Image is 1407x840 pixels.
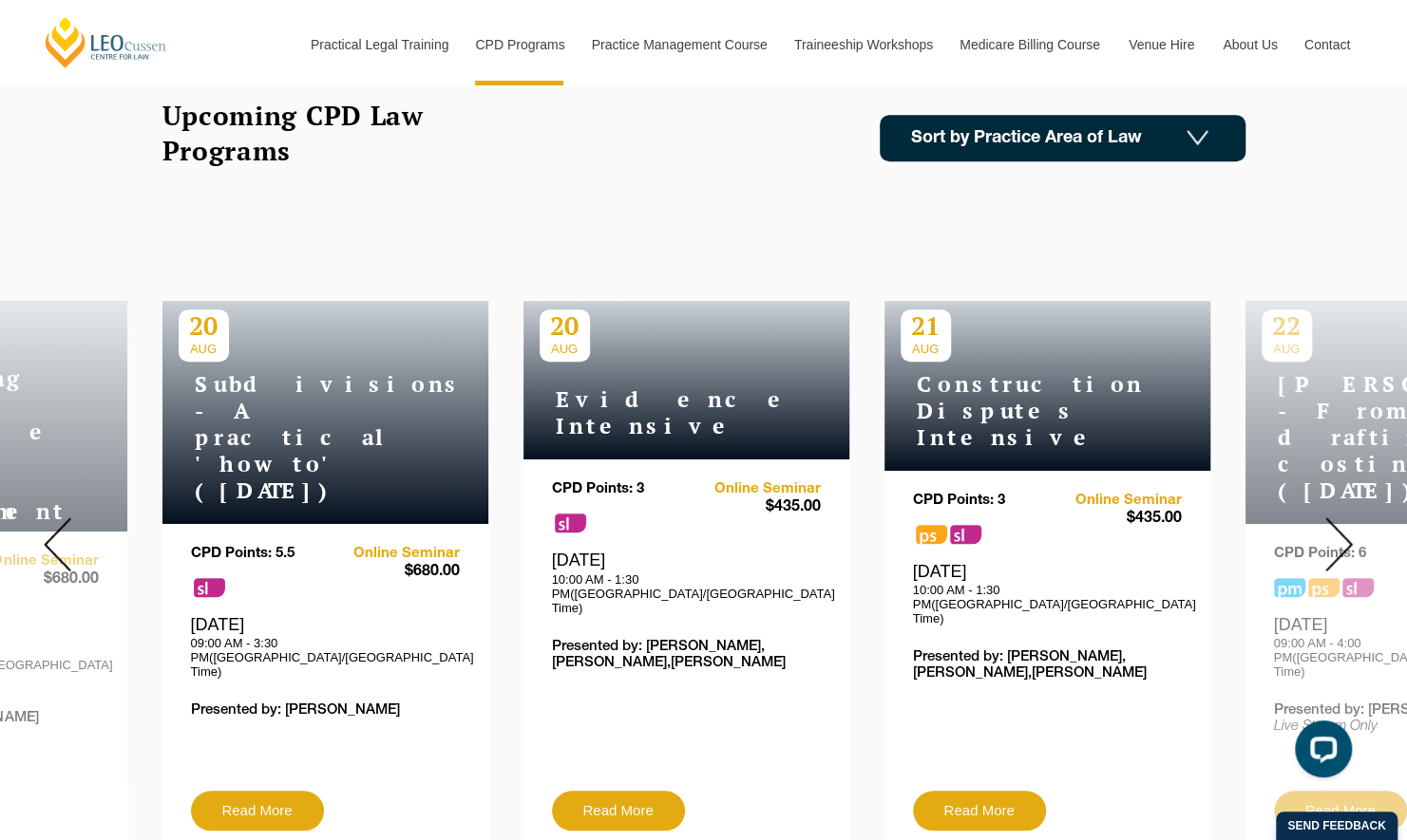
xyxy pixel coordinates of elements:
[179,371,416,504] h4: Subdivisions - A practical 'how to' ([DATE])
[162,98,471,168] h2: Upcoming CPD Law Programs
[1114,4,1208,85] a: Venue Hire
[179,309,229,342] p: 20
[901,309,951,342] p: 21
[325,562,460,582] span: $680.00
[191,636,460,679] p: 09:00 AM - 3:30 PM([GEOGRAPHIC_DATA]/[GEOGRAPHIC_DATA] Time)
[1325,517,1353,571] img: Next
[552,639,821,671] p: Presented by: [PERSON_NAME],[PERSON_NAME],[PERSON_NAME]
[191,614,460,679] div: [DATE]
[44,517,71,571] img: Prev
[191,546,326,562] p: CPD Points: 5.5
[1208,4,1290,85] a: About Us
[325,546,460,562] a: Online Seminar
[945,4,1114,85] a: Medicare Billing Course
[1047,509,1182,529] span: $435.00
[194,578,225,597] span: sl
[540,386,777,439] h4: Evidence Intensive
[555,513,586,532] span: sl
[461,4,577,85] a: CPD Programs
[191,702,460,719] p: Presented by: [PERSON_NAME]
[950,525,981,544] span: sl
[780,4,945,85] a: Traineeship Workshops
[901,371,1138,451] h4: Construction Disputes Intensive
[1187,130,1208,146] img: Icon
[1047,493,1182,509] a: Online Seminar
[686,481,821,497] a: Online Seminar
[552,481,687,497] p: CPD Points: 3
[686,497,821,517] span: $435.00
[1280,713,1359,793] iframe: LiveChat chat widget
[179,342,229,356] span: AUG
[552,572,821,615] p: 10:00 AM - 1:30 PM([GEOGRAPHIC_DATA]/[GEOGRAPHIC_DATA] Time)
[901,342,951,356] span: AUG
[296,4,462,85] a: Practical Legal Training
[916,525,947,544] span: ps
[913,583,1182,625] p: 10:00 AM - 1:30 PM([GEOGRAPHIC_DATA]/[GEOGRAPHIC_DATA] Time)
[191,791,324,831] a: Read More
[1290,4,1364,85] a: Contact
[540,309,590,342] p: 20
[913,493,1048,509] p: CPD Points: 3
[552,791,685,831] a: Read More
[540,342,590,356] span: AUG
[913,561,1182,625] div: [DATE]
[913,791,1046,831] a: Read More
[552,550,821,614] div: [DATE]
[578,4,780,85] a: Practice Management Course
[913,649,1182,681] p: Presented by: [PERSON_NAME],[PERSON_NAME],[PERSON_NAME]
[43,15,169,69] a: [PERSON_NAME] Centre for Law
[880,115,1245,161] a: Sort by Practice Area of Law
